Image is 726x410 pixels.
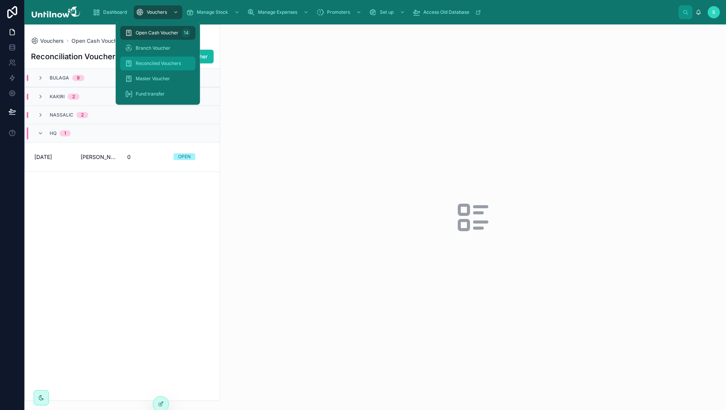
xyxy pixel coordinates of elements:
span: [PERSON_NAME] [81,153,118,161]
a: Access Old Database [410,5,485,19]
a: [DATE][PERSON_NAME]0OPEN [25,142,220,172]
div: 9 [77,75,80,81]
span: S [712,9,715,15]
a: Master Voucher [120,72,196,86]
span: Bulaga [50,75,69,81]
a: Open Cash Voucher [71,37,122,45]
span: Fund transfer [136,91,165,97]
div: scrollable content [86,4,679,21]
span: Access Old Database [423,9,469,15]
span: Vouchers [40,37,64,45]
span: 0 [127,153,164,161]
span: Set up [380,9,394,15]
a: Set up [367,5,409,19]
div: OPEN [178,153,191,160]
div: 2 [72,94,75,100]
div: 14 [181,28,191,37]
span: Manage Stock [197,9,228,15]
span: Kakiri [50,94,65,100]
span: Dashboard [103,9,127,15]
span: Promoters [327,9,350,15]
span: Vouchers [147,9,167,15]
a: Promoters [314,5,365,19]
span: Master Voucher [136,76,170,82]
a: Open Cash Voucher14 [120,26,196,40]
a: Manage Stock [184,5,243,19]
a: Vouchers [31,37,64,45]
a: Manage Expenses [245,5,313,19]
span: Branch Voucher [136,45,170,51]
span: [DATE] [34,153,71,161]
span: Manage Expenses [258,9,297,15]
span: Nassalic [50,112,73,118]
div: 1 [64,130,66,136]
span: Reconciled Vouchers [136,60,181,66]
a: Vouchers [134,5,182,19]
span: Open Cash Voucher [136,30,178,36]
a: Reconciled Vouchers [120,57,196,70]
img: App logo [31,6,80,18]
a: Dashboard [90,5,132,19]
h1: Reconciliation Vouchers [31,51,120,62]
a: Branch Voucher [120,41,196,55]
span: HQ [50,130,57,136]
div: 2 [81,112,84,118]
a: Fund transfer [120,87,196,101]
